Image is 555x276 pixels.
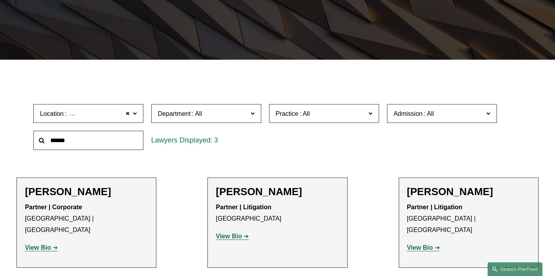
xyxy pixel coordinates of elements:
[216,186,339,198] h2: [PERSON_NAME]
[407,204,462,210] strong: Partner | Litigation
[216,233,242,239] strong: View Bio
[487,262,542,276] a: Search this site
[407,186,530,198] h2: [PERSON_NAME]
[25,202,148,236] p: [GEOGRAPHIC_DATA] | [GEOGRAPHIC_DATA]
[394,110,423,117] span: Admission
[216,233,249,239] a: View Bio
[25,204,82,210] strong: Partner | Corporate
[276,110,299,117] span: Practice
[214,136,218,144] span: 3
[216,202,339,225] p: [GEOGRAPHIC_DATA]
[25,244,51,251] strong: View Bio
[407,244,433,251] strong: View Bio
[25,244,58,251] a: View Bio
[25,186,148,198] h2: [PERSON_NAME]
[216,204,271,210] strong: Partner | Litigation
[407,202,530,236] p: [GEOGRAPHIC_DATA] | [GEOGRAPHIC_DATA]
[407,244,440,251] a: View Bio
[158,110,191,117] span: Department
[68,109,134,119] span: [GEOGRAPHIC_DATA]
[40,110,64,117] span: Location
